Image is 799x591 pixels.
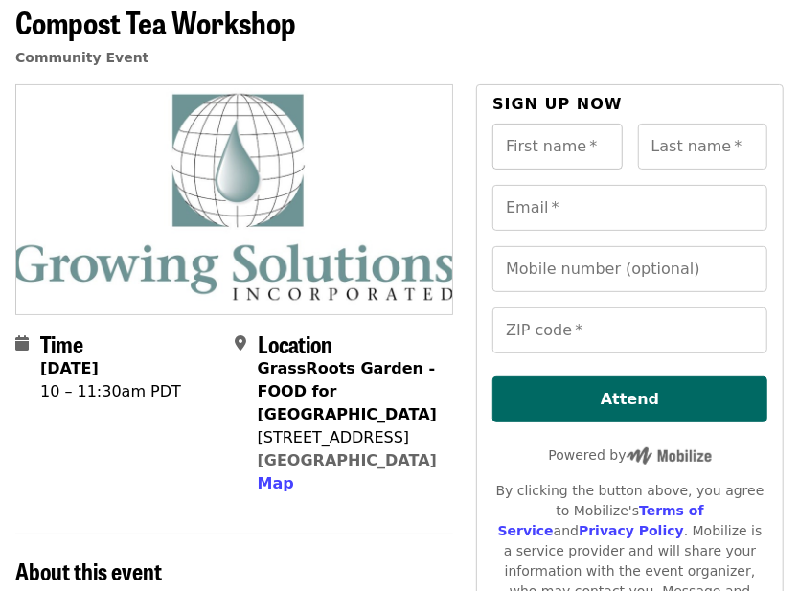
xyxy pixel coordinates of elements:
div: [STREET_ADDRESS] [258,426,439,449]
input: ZIP code [492,307,767,353]
input: First name [492,124,622,170]
input: Email [492,185,767,231]
img: Powered by Mobilize [627,447,712,465]
span: Time [40,327,83,360]
input: Last name [638,124,767,170]
button: Attend [492,376,767,422]
img: Compost Tea Workshop organized by Food for Lane County [16,85,452,313]
a: Terms of Service [498,503,704,538]
div: 10 – 11:30am PDT [40,380,181,403]
a: [GEOGRAPHIC_DATA] [258,451,437,469]
i: calendar icon [15,334,29,352]
input: Mobile number (optional) [492,246,767,292]
i: map-marker-alt icon [235,334,246,352]
span: Map [258,474,294,492]
span: About this event [15,554,162,587]
button: Map [258,472,294,495]
a: Community Event [15,50,148,65]
strong: [DATE] [40,359,99,377]
span: Sign up now [492,95,623,113]
a: Privacy Policy [579,523,684,538]
span: Powered by [549,447,712,463]
span: Location [258,327,333,360]
strong: GrassRoots Garden - FOOD for [GEOGRAPHIC_DATA] [258,359,437,423]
